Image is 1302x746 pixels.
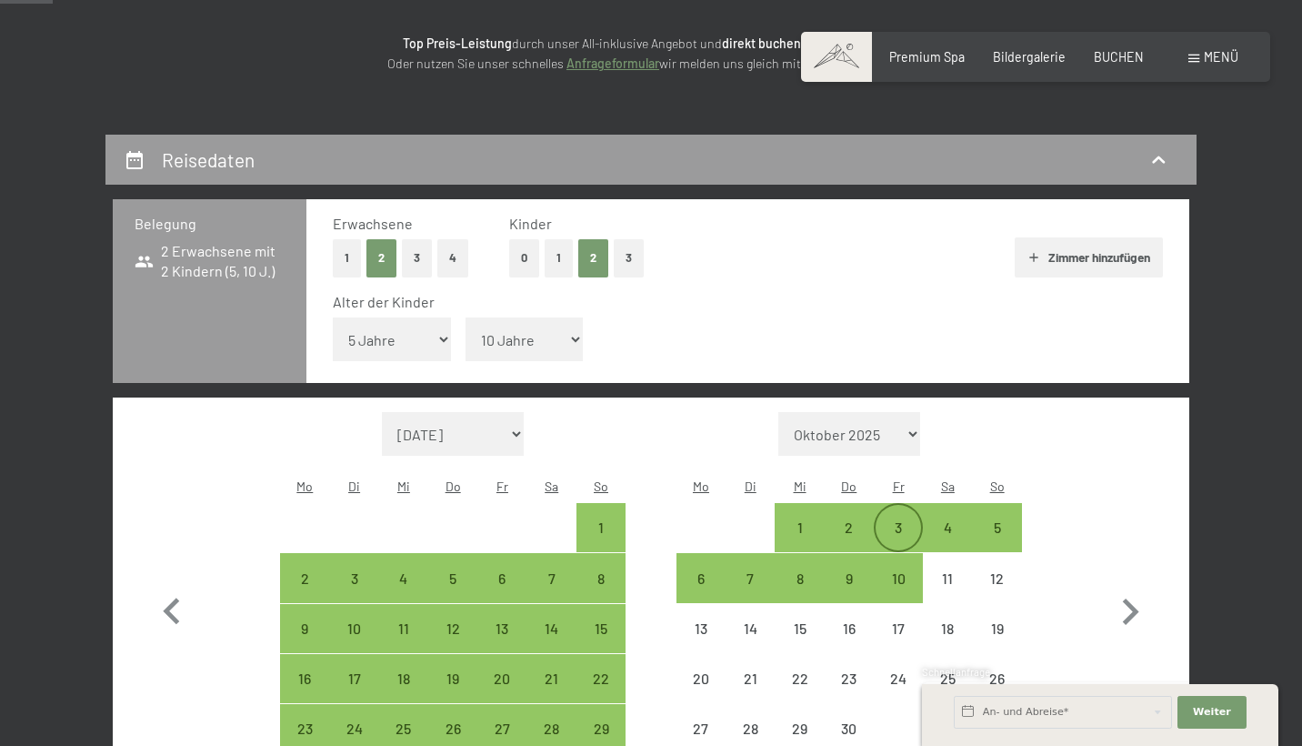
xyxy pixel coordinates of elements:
div: Anreise möglich [576,604,626,653]
div: Anreise möglich [477,604,526,653]
button: 0 [509,239,539,277]
div: Anreise möglich [775,553,824,602]
div: 2 [826,520,872,566]
div: Anreise nicht möglich [923,553,972,602]
div: 14 [727,621,773,667]
abbr: Montag [296,479,313,494]
div: Mon Mar 16 2026 [280,654,329,703]
div: Sat Apr 18 2026 [923,604,972,653]
div: Sun Apr 05 2026 [973,503,1022,552]
div: 14 [529,621,575,667]
abbr: Montag [693,479,709,494]
div: Thu Apr 16 2026 [825,604,874,653]
div: 24 [876,671,921,717]
div: Sat Mar 14 2026 [527,604,576,653]
div: Mon Apr 13 2026 [676,604,726,653]
div: Anreise möglich [527,604,576,653]
div: Wed Apr 22 2026 [775,654,824,703]
strong: Top Preis-Leistung [403,35,512,51]
div: 20 [479,671,525,717]
div: Mon Apr 06 2026 [676,553,726,602]
div: Anreise nicht möglich [874,604,923,653]
div: Anreise möglich [428,654,477,703]
div: Fri Apr 24 2026 [874,654,923,703]
div: 10 [876,571,921,617]
div: 7 [529,571,575,617]
div: Wed Apr 08 2026 [775,553,824,602]
div: Anreise möglich [280,604,329,653]
div: 15 [578,621,624,667]
div: Anreise nicht möglich [825,604,874,653]
h3: Belegung [135,214,285,234]
div: Anreise möglich [379,553,428,602]
abbr: Mittwoch [794,479,806,494]
abbr: Mittwoch [397,479,410,494]
div: Thu Apr 09 2026 [825,553,874,602]
abbr: Sonntag [594,479,608,494]
strong: direkt buchen [722,35,801,51]
abbr: Freitag [496,479,508,494]
div: Anreise möglich [379,604,428,653]
div: 2 [282,571,327,617]
a: Bildergalerie [993,49,1066,65]
div: Anreise möglich [428,553,477,602]
div: Anreise möglich [775,503,824,552]
div: Anreise möglich [527,654,576,703]
div: Anreise nicht möglich [726,654,775,703]
div: Anreise möglich [874,553,923,602]
div: 10 [331,621,376,667]
div: Anreise möglich [527,553,576,602]
div: Anreise nicht möglich [676,654,726,703]
div: Anreise möglich [428,604,477,653]
div: Anreise möglich [280,553,329,602]
div: Tue Mar 03 2026 [329,553,378,602]
div: 6 [678,571,724,617]
div: Anreise möglich [726,553,775,602]
div: Anreise möglich [329,604,378,653]
abbr: Donnerstag [841,479,856,494]
div: Wed Mar 04 2026 [379,553,428,602]
div: 6 [479,571,525,617]
div: Anreise nicht möglich [973,553,1022,602]
div: 5 [430,571,476,617]
div: 1 [578,520,624,566]
h2: Reisedaten [162,148,255,171]
span: Premium Spa [889,49,965,65]
a: BUCHEN [1094,49,1144,65]
div: 5 [975,520,1020,566]
div: Sat Apr 04 2026 [923,503,972,552]
div: Anreise möglich [477,553,526,602]
div: Sun Apr 26 2026 [973,654,1022,703]
div: 8 [776,571,822,617]
div: Sat Apr 25 2026 [923,654,972,703]
div: 19 [975,621,1020,667]
div: Anreise möglich [329,654,378,703]
div: 1 [776,520,822,566]
div: 21 [529,671,575,717]
div: Sun Mar 08 2026 [576,553,626,602]
div: Mon Mar 09 2026 [280,604,329,653]
div: 13 [479,621,525,667]
div: Anreise nicht möglich [923,654,972,703]
div: Anreise nicht möglich [923,604,972,653]
abbr: Dienstag [745,479,756,494]
div: 18 [381,671,426,717]
div: Sat Mar 21 2026 [527,654,576,703]
div: Thu Mar 05 2026 [428,553,477,602]
div: 4 [925,520,970,566]
span: Kinder [509,215,552,232]
div: Anreise nicht möglich [676,604,726,653]
div: Tue Mar 17 2026 [329,654,378,703]
div: 19 [430,671,476,717]
div: Anreise möglich [280,654,329,703]
div: Anreise möglich [874,503,923,552]
button: 1 [333,239,361,277]
div: Wed Mar 11 2026 [379,604,428,653]
button: 2 [366,239,396,277]
div: Anreise möglich [576,553,626,602]
div: Anreise möglich [329,553,378,602]
abbr: Samstag [545,479,558,494]
span: Menü [1204,49,1238,65]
